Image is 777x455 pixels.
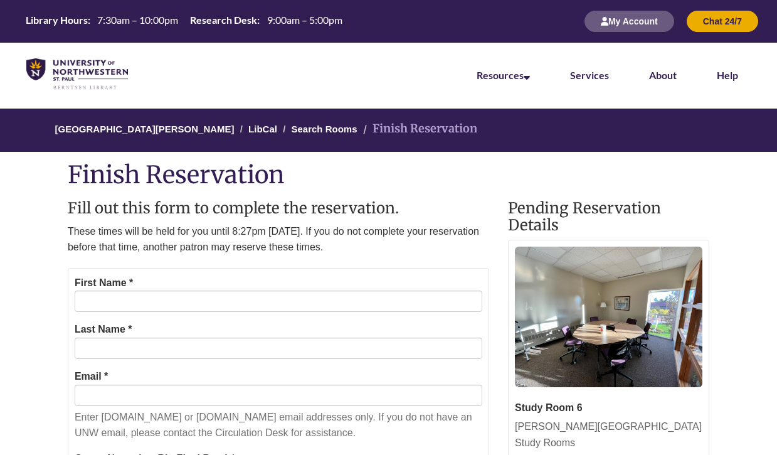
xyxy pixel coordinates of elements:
a: Hours Today [21,13,347,29]
a: Chat 24/7 [687,16,758,26]
button: My Account [584,11,674,32]
a: Help [717,69,738,81]
li: Finish Reservation [360,120,477,138]
a: [GEOGRAPHIC_DATA][PERSON_NAME] [55,124,234,134]
a: Resources [477,69,530,81]
label: Email * [75,368,108,385]
p: These times will be held for you until 8:27pm [DATE]. If you do not complete your reservation bef... [68,223,489,255]
h1: Finish Reservation [68,161,709,188]
h2: Fill out this form to complete the reservation. [68,200,489,217]
img: UNWSP Library Logo [26,58,128,90]
label: First Name * [75,275,133,291]
button: Chat 24/7 [687,11,758,32]
a: Search Rooms [291,124,357,134]
h2: Pending Reservation Details [508,200,709,233]
th: Library Hours: [21,13,92,27]
nav: Breadcrumb [68,109,709,152]
label: Last Name * [75,321,132,338]
div: [PERSON_NAME][GEOGRAPHIC_DATA] Study Rooms [515,419,702,451]
span: 7:30am – 10:00pm [97,14,178,26]
a: Services [570,69,609,81]
div: Study Room 6 [515,400,702,416]
span: 9:00am – 5:00pm [267,14,342,26]
p: Enter [DOMAIN_NAME] or [DOMAIN_NAME] email addresses only. If you do not have an UNW email, pleas... [75,409,482,441]
th: Research Desk: [185,13,262,27]
a: About [649,69,677,81]
img: Study Room 6 [515,247,702,387]
a: LibCal [248,124,277,134]
a: My Account [584,16,674,26]
table: Hours Today [21,13,347,28]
